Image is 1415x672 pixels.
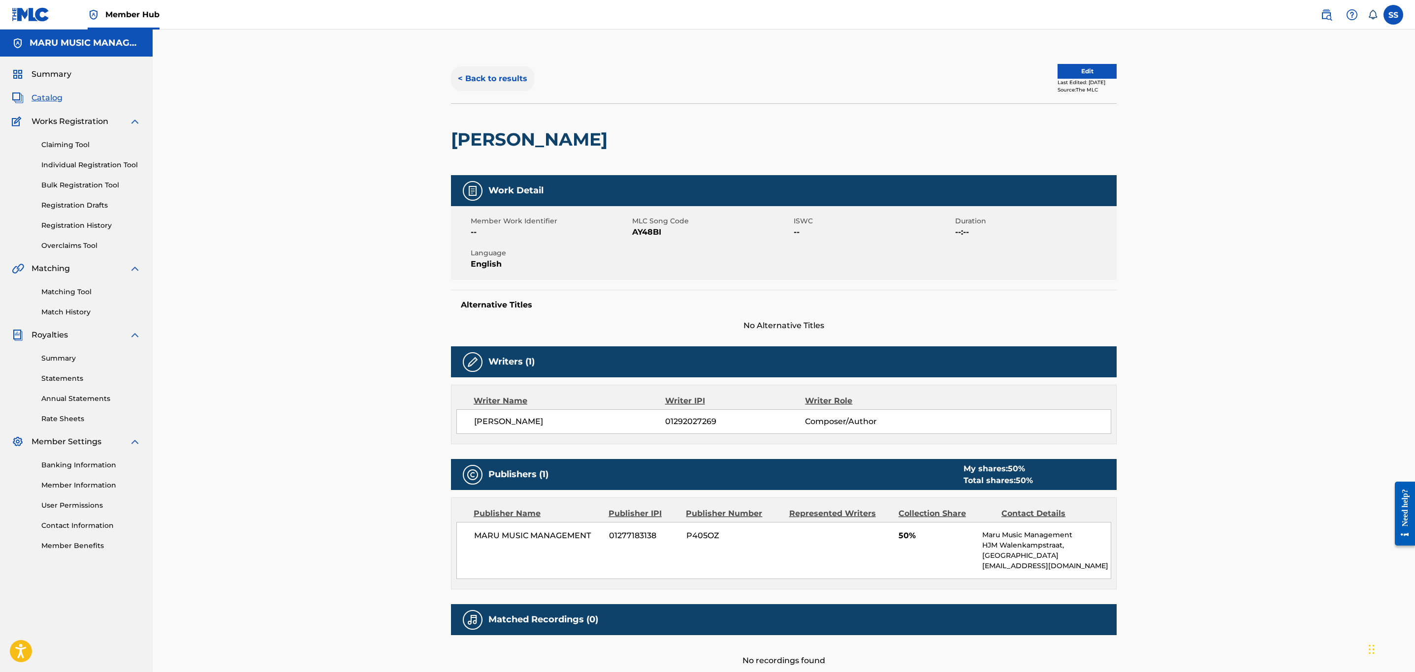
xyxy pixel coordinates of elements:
[955,226,1114,238] span: --:--
[1368,10,1378,20] div: Notifications
[129,436,141,448] img: expand
[488,356,535,367] h5: Writers (1)
[12,92,63,104] a: CatalogCatalog
[467,356,479,368] img: Writers
[41,287,141,297] a: Matching Tool
[41,480,141,490] a: Member Information
[467,185,479,197] img: Work Detail
[32,329,68,341] span: Royalties
[41,241,141,251] a: Overclaims Tool
[488,614,598,625] h5: Matched Recordings (0)
[41,200,141,211] a: Registration Drafts
[794,226,953,238] span: --
[88,9,99,21] img: Top Rightsholder
[41,500,141,511] a: User Permissions
[1016,476,1033,485] span: 50 %
[665,416,805,428] span: 01292027269
[41,140,141,150] a: Claiming Tool
[461,300,1107,310] h5: Alternative Titles
[451,635,1117,667] div: No recordings found
[964,463,1033,475] div: My shares:
[41,307,141,317] a: Match History
[41,520,141,531] a: Contact Information
[129,263,141,275] img: expand
[805,416,933,428] span: Composer/Author
[41,180,141,190] a: Bulk Registration Tool
[982,550,1111,561] p: [GEOGRAPHIC_DATA]
[32,116,108,127] span: Works Registration
[471,216,630,226] span: Member Work Identifier
[1320,9,1332,21] img: search
[686,508,781,519] div: Publisher Number
[474,530,602,542] span: MARU MUSIC MANAGEMENT
[1008,464,1025,473] span: 50 %
[12,263,24,275] img: Matching
[41,394,141,404] a: Annual Statements
[12,329,24,341] img: Royalties
[471,248,630,258] span: Language
[32,263,70,275] span: Matching
[12,68,71,80] a: SummarySummary
[1058,86,1117,93] div: Source: The MLC
[32,92,63,104] span: Catalog
[12,68,24,80] img: Summary
[794,216,953,226] span: ISWC
[488,469,548,480] h5: Publishers (1)
[12,116,25,127] img: Works Registration
[32,436,101,448] span: Member Settings
[129,329,141,341] img: expand
[789,508,891,519] div: Represented Writers
[805,395,933,407] div: Writer Role
[955,216,1114,226] span: Duration
[467,469,479,481] img: Publishers
[467,614,479,626] img: Matched Recordings
[964,475,1033,487] div: Total shares:
[41,160,141,170] a: Individual Registration Tool
[30,37,141,49] h5: MARU MUSIC MANAGEMENT
[41,353,141,364] a: Summary
[1387,474,1415,553] iframe: Resource Center
[982,561,1111,571] p: [EMAIL_ADDRESS][DOMAIN_NAME]
[609,530,679,542] span: 01277183138
[41,373,141,384] a: Statements
[1369,635,1375,664] div: Drag
[632,216,791,226] span: MLC Song Code
[471,226,630,238] span: --
[686,530,782,542] span: P405OZ
[1317,5,1336,25] a: Public Search
[632,226,791,238] span: AY48BI
[488,185,544,196] h5: Work Detail
[12,7,50,22] img: MLC Logo
[1342,5,1362,25] div: Help
[12,436,24,448] img: Member Settings
[1058,64,1117,79] button: Edit
[982,540,1111,550] p: HJM Walenkampstraat,
[665,395,805,407] div: Writer IPI
[471,258,630,270] span: English
[1001,508,1097,519] div: Contact Details
[899,508,994,519] div: Collection Share
[451,128,612,151] h2: [PERSON_NAME]
[105,9,160,20] span: Member Hub
[41,460,141,470] a: Banking Information
[474,508,601,519] div: Publisher Name
[1366,625,1415,672] iframe: Chat Widget
[41,220,141,231] a: Registration History
[41,541,141,551] a: Member Benefits
[451,320,1117,332] span: No Alternative Titles
[982,530,1111,540] p: Maru Music Management
[1383,5,1403,25] div: User Menu
[129,116,141,127] img: expand
[609,508,678,519] div: Publisher IPI
[899,530,975,542] span: 50%
[41,414,141,424] a: Rate Sheets
[451,66,534,91] button: < Back to results
[12,92,24,104] img: Catalog
[1346,9,1358,21] img: help
[474,416,665,428] span: [PERSON_NAME]
[474,395,665,407] div: Writer Name
[32,68,71,80] span: Summary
